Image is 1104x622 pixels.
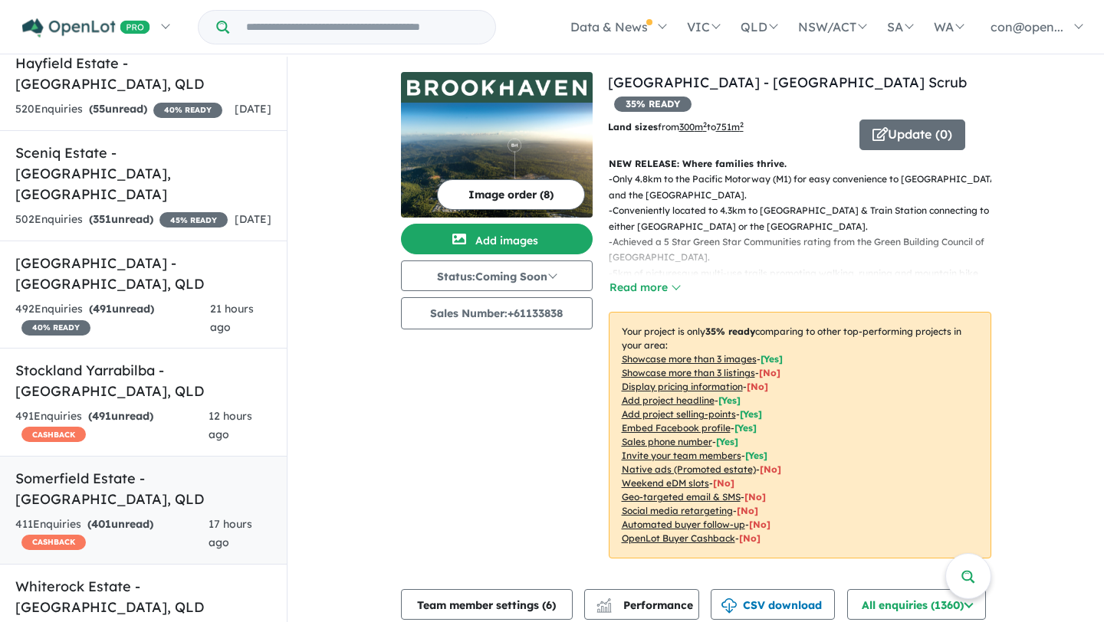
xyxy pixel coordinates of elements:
span: 45 % READY [159,212,228,228]
h5: Whiterock Estate - [GEOGRAPHIC_DATA] , QLD [15,576,271,617]
div: 502 Enquir ies [15,211,228,229]
sup: 2 [703,120,707,129]
strong: ( unread) [87,517,153,531]
span: to [707,121,744,133]
img: bar-chart.svg [596,603,612,613]
u: Geo-targeted email & SMS [622,491,741,503]
h5: [GEOGRAPHIC_DATA] - [GEOGRAPHIC_DATA] , QLD [15,253,271,294]
span: [ No ] [747,381,768,392]
b: 35 % ready [705,326,755,337]
span: [DATE] [235,102,271,116]
img: Brookhaven Estate - Bahrs Scrub [401,103,593,218]
u: Embed Facebook profile [622,422,731,434]
p: NEW RELEASE: Where families thrive. [609,156,991,172]
strong: ( unread) [89,212,153,226]
span: 491 [93,302,112,316]
span: 40 % READY [153,103,222,118]
strong: ( unread) [89,302,154,316]
div: 520 Enquir ies [15,100,222,119]
img: download icon [721,598,737,614]
u: Sales phone number [622,436,712,447]
img: line-chart.svg [596,598,610,607]
span: 6 [546,598,552,612]
span: CASHBACK [21,427,86,442]
span: [ Yes ] [745,450,767,461]
button: Image order (8) [437,179,585,210]
u: 751 m [716,121,744,133]
p: - 5km of picturesque multi-use trails promoting walking, running and mountain bike riding for act... [609,266,1004,297]
button: Sales Number:+61133838 [401,297,593,329]
h5: Stockland Yarrabilba - [GEOGRAPHIC_DATA] , QLD [15,360,271,401]
h5: Sceniq Estate - [GEOGRAPHIC_DATA] , [GEOGRAPHIC_DATA] [15,142,271,205]
span: 491 [92,409,111,423]
u: Add project selling-points [622,408,736,420]
span: 351 [93,212,111,226]
span: [ Yes ] [740,408,762,420]
button: CSV download [711,589,835,620]
sup: 2 [740,120,744,129]
u: Native ads (Promoted estate) [622,463,756,475]
span: 35 % READY [614,97,692,112]
u: Invite your team members [622,450,741,461]
u: Add project headline [622,394,715,406]
span: 40 % READY [21,320,90,336]
p: from [608,119,848,135]
u: Showcase more than 3 listings [622,367,755,378]
button: Read more [609,279,681,296]
strong: ( unread) [88,409,153,423]
span: [No] [713,477,734,489]
u: Showcase more than 3 images [622,353,757,365]
span: [No] [749,519,770,530]
button: Performance [584,589,699,620]
img: Brookhaven Estate - Bahrs Scrub Logo [407,79,586,96]
u: 300 m [679,121,707,133]
p: - Achieved a 5 Star Green Star Communities rating from the Green Building Council of [GEOGRAPHIC_... [609,234,1004,266]
b: Land sizes [608,121,658,133]
button: All enquiries (1360) [847,589,986,620]
span: [ No ] [759,367,780,378]
span: [ Yes ] [761,353,783,365]
span: [No] [744,491,766,503]
span: 12 hours ago [209,409,252,441]
span: [No] [737,505,758,516]
span: 21 hours ago [210,302,254,334]
span: 401 [91,517,111,531]
div: 411 Enquir ies [15,516,209,552]
h5: Hayfield Estate - [GEOGRAPHIC_DATA] , QLD [15,53,271,94]
h5: Somerfield Estate - [GEOGRAPHIC_DATA] , QLD [15,468,271,509]
span: [DATE] [235,212,271,226]
button: Status:Coming Soon [401,260,593,291]
u: Weekend eDM slots [622,477,709,489]
a: [GEOGRAPHIC_DATA] - [GEOGRAPHIC_DATA] Scrub [608,74,967,91]
button: Add images [401,224,593,254]
div: 492 Enquir ies [15,300,210,337]
span: [ Yes ] [718,394,741,406]
span: con@open... [991,19,1063,34]
span: [ Yes ] [734,422,757,434]
u: Automated buyer follow-up [622,519,745,530]
input: Try estate name, suburb, builder or developer [232,11,492,44]
u: Display pricing information [622,381,743,392]
strong: ( unread) [89,102,147,116]
span: Performance [599,598,693,612]
span: [No] [739,532,761,544]
span: 17 hours ago [209,517,252,549]
img: Openlot PRO Logo White [22,18,150,38]
button: Update (0) [859,119,965,150]
button: Team member settings (6) [401,589,573,620]
p: - Conveniently located to 4.3km to [GEOGRAPHIC_DATA] & Train Station connecting to either [GEOGRA... [609,203,1004,234]
p: - Only 4.8km to the Pacific Motorway (M1) for easy convenience to [GEOGRAPHIC_DATA] and the [GEOG... [609,172,1004,203]
p: Your project is only comparing to other top-performing projects in your area: - - - - - - - - - -... [609,312,991,558]
span: 55 [93,102,105,116]
div: 491 Enquir ies [15,408,209,444]
u: Social media retargeting [622,505,733,516]
span: CASHBACK [21,535,86,550]
a: Brookhaven Estate - Bahrs Scrub LogoBrookhaven Estate - Bahrs Scrub [401,72,593,218]
u: OpenLot Buyer Cashback [622,532,735,544]
span: [ Yes ] [716,436,738,447]
span: [No] [760,463,781,475]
